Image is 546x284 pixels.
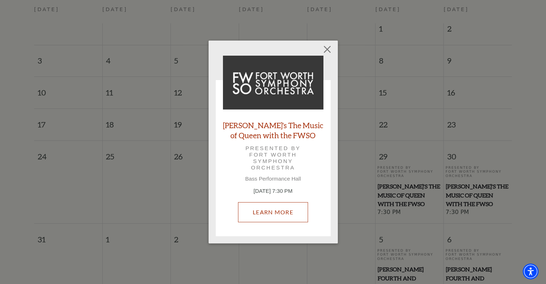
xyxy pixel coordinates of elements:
[223,56,323,110] img: Windborne's The Music of Queen with the FWSO
[223,176,323,182] p: Bass Performance Hall
[523,264,538,279] div: Accessibility Menu
[223,120,323,140] a: [PERSON_NAME]'s The Music of Queen with the FWSO
[223,187,323,195] p: [DATE] 7:30 PM
[238,202,308,222] a: August 29, 7:30 PM Learn More
[320,42,334,56] button: Close
[233,145,313,171] p: Presented by Fort Worth Symphony Orchestra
